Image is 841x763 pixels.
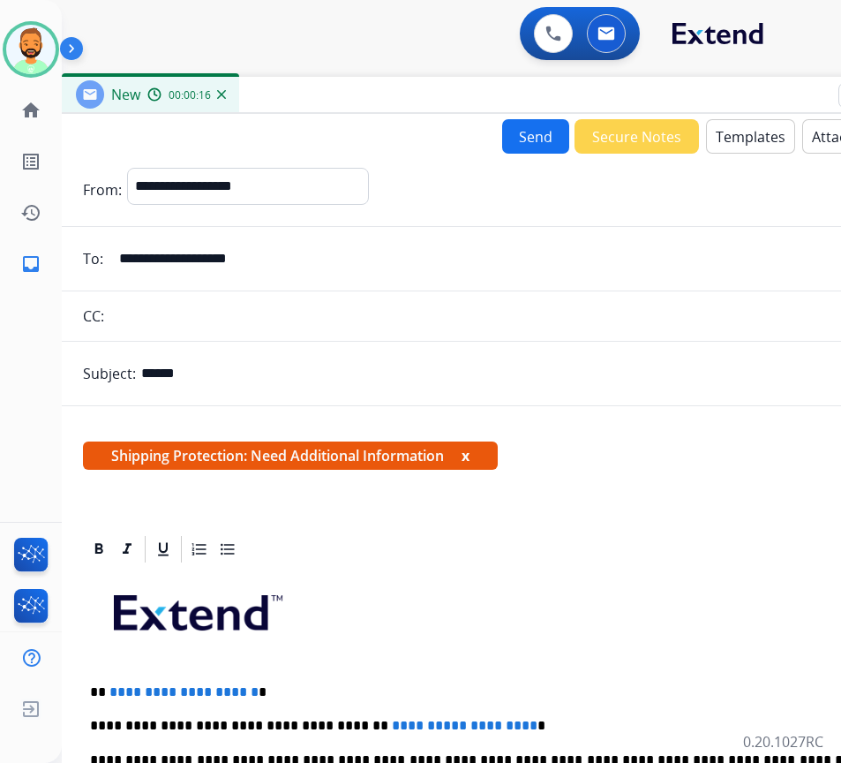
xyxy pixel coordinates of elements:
[114,536,140,563] div: Italic
[186,536,213,563] div: Ordered List
[20,202,41,223] mat-icon: history
[706,119,795,154] button: Templates
[83,363,136,384] p: Subject:
[6,25,56,74] img: avatar
[83,248,103,269] p: To:
[20,253,41,275] mat-icon: inbox
[150,536,176,563] div: Underline
[20,151,41,172] mat-icon: list_alt
[214,536,241,563] div: Bullet List
[20,100,41,121] mat-icon: home
[743,731,823,752] p: 0.20.1027RC
[502,119,569,154] button: Send
[83,306,104,327] p: CC:
[111,85,140,104] span: New
[574,119,699,154] button: Secure Notes
[83,442,498,470] span: Shipping Protection: Need Additional Information
[86,536,112,563] div: Bold
[169,88,211,102] span: 00:00:16
[462,445,469,466] button: x
[83,179,122,200] p: From:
